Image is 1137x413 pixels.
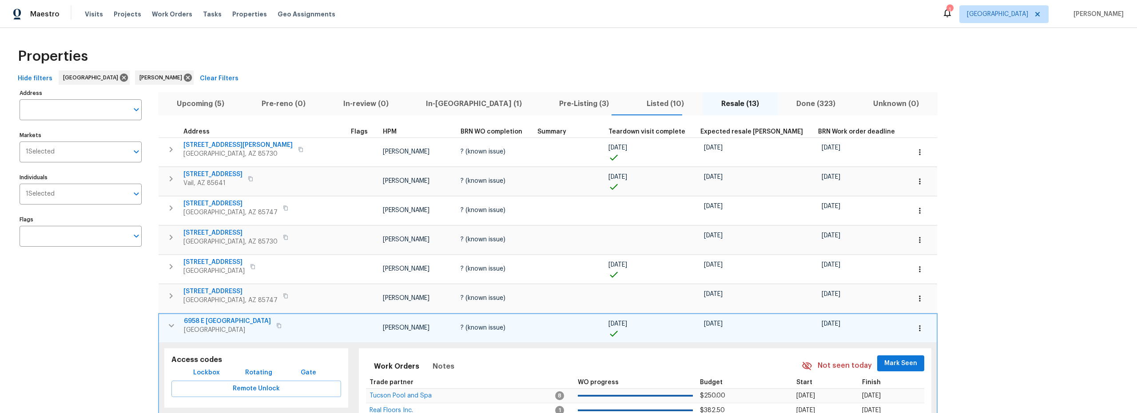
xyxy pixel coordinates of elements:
span: [GEOGRAPHIC_DATA] [967,10,1028,19]
span: ? (known issue) [461,236,505,243]
span: Work Orders [152,10,192,19]
span: 8 [555,391,564,400]
span: [GEOGRAPHIC_DATA] [63,73,122,82]
span: [DATE] [704,203,723,209]
span: [DATE] [704,174,723,180]
span: Notes [433,360,454,373]
span: [PERSON_NAME] [1070,10,1124,19]
span: [STREET_ADDRESS] [183,258,245,267]
span: In-review (0) [330,98,402,110]
span: Gate [298,367,319,378]
button: Lockbox [190,365,223,381]
button: Open [130,103,143,116]
span: Not seen today [818,361,872,371]
span: [STREET_ADDRESS] [183,287,278,296]
span: [DATE] [608,262,627,268]
span: Listed (10) [633,98,697,110]
span: Unknown (0) [860,98,932,110]
span: [PERSON_NAME] [383,178,429,184]
span: Hide filters [18,73,52,84]
span: Remote Unlock [179,383,334,394]
span: ? (known issue) [461,266,505,272]
span: [DATE] [704,262,723,268]
span: Summary [537,129,566,135]
span: Budget [700,379,723,385]
div: 1 [946,5,953,14]
span: ? (known issue) [461,295,505,301]
span: [DATE] [862,393,881,399]
span: [DATE] [822,291,840,297]
span: [STREET_ADDRESS] [183,228,278,237]
span: Upcoming (5) [163,98,238,110]
span: Properties [232,10,267,19]
span: Lockbox [193,367,220,378]
span: [STREET_ADDRESS] [183,170,243,179]
span: Start [796,379,812,385]
label: Individuals [20,175,142,180]
span: $250.00 [700,393,725,399]
div: [GEOGRAPHIC_DATA] [59,71,130,85]
button: Clear Filters [196,71,242,87]
span: Tucson Pool and Spa [370,393,432,399]
span: Pre-Listing (3) [546,98,622,110]
span: Expected resale [PERSON_NAME] [700,129,803,135]
span: [STREET_ADDRESS][PERSON_NAME] [183,141,293,149]
span: 1 Selected [26,190,55,198]
span: [DATE] [796,393,815,399]
span: Pre-reno (0) [248,98,319,110]
span: ? (known issue) [461,178,505,184]
span: [DATE] [608,174,627,180]
span: Geo Assignments [278,10,335,19]
span: [GEOGRAPHIC_DATA], AZ 85730 [183,149,293,158]
span: Mark Seen [884,358,917,369]
a: Real Floors Inc. [370,408,413,413]
span: [DATE] [704,321,723,327]
span: Vail, AZ 85641 [183,179,243,188]
button: Hide filters [14,71,56,87]
button: Mark Seen [877,355,924,372]
span: Finish [862,379,881,385]
span: [PERSON_NAME] [383,236,429,243]
span: Clear Filters [200,73,239,84]
span: In-[GEOGRAPHIC_DATA] (1) [413,98,535,110]
span: [DATE] [704,145,723,151]
span: [DATE] [608,321,627,327]
span: [PERSON_NAME] [383,295,429,301]
span: ? (known issue) [461,149,505,155]
span: [PERSON_NAME] [383,149,429,155]
span: ? (known issue) [461,207,505,213]
span: [GEOGRAPHIC_DATA], AZ 85730 [183,237,278,246]
span: [GEOGRAPHIC_DATA], AZ 85747 [183,208,278,217]
button: Rotating [242,365,276,381]
span: [DATE] [822,262,840,268]
span: Work Orders [374,360,419,373]
button: Remote Unlock [171,381,341,397]
div: [PERSON_NAME] [135,71,194,85]
span: Visits [85,10,103,19]
button: Gate [294,365,323,381]
span: Resale (13) [708,98,772,110]
span: Teardown visit complete [608,129,685,135]
span: Properties [18,52,88,61]
span: Done (323) [783,98,849,110]
span: [DATE] [822,145,840,151]
span: [PERSON_NAME] [383,207,429,213]
span: [GEOGRAPHIC_DATA] [184,326,271,334]
h5: Access codes [171,355,341,365]
span: BRN Work order deadline [818,129,895,135]
span: [DATE] [704,291,723,297]
button: Open [130,146,143,158]
span: [DATE] [704,232,723,239]
span: ? (known issue) [461,325,505,331]
span: [DATE] [822,203,840,209]
span: [DATE] [822,321,840,327]
span: [PERSON_NAME] [383,325,429,331]
label: Flags [20,217,142,222]
span: 6958 E [GEOGRAPHIC_DATA] [184,317,271,326]
span: [PERSON_NAME] [139,73,186,82]
span: [GEOGRAPHIC_DATA] [183,267,245,275]
span: HPM [383,129,397,135]
span: Flags [351,129,368,135]
span: [GEOGRAPHIC_DATA], AZ 85747 [183,296,278,305]
span: [DATE] [608,145,627,151]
